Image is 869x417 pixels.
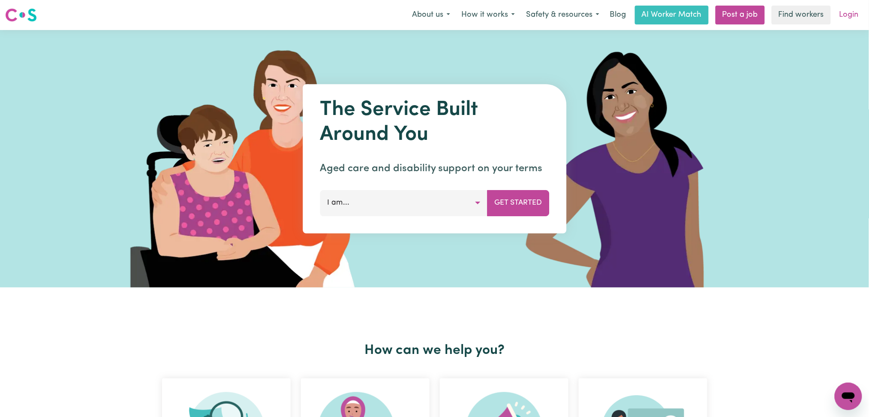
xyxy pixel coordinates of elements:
button: I am... [320,190,487,216]
img: Careseekers logo [5,7,37,23]
a: Post a job [716,6,765,24]
h1: The Service Built Around You [320,98,549,147]
a: Login [834,6,864,24]
button: Safety & resources [520,6,605,24]
iframe: Button to launch messaging window [835,383,862,410]
p: Aged care and disability support on your terms [320,161,549,176]
button: How it works [456,6,520,24]
button: Get Started [487,190,549,216]
a: Careseekers logo [5,5,37,25]
button: About us [406,6,456,24]
a: Blog [605,6,631,24]
a: Find workers [772,6,831,24]
h2: How can we help you? [157,342,713,359]
a: AI Worker Match [635,6,709,24]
